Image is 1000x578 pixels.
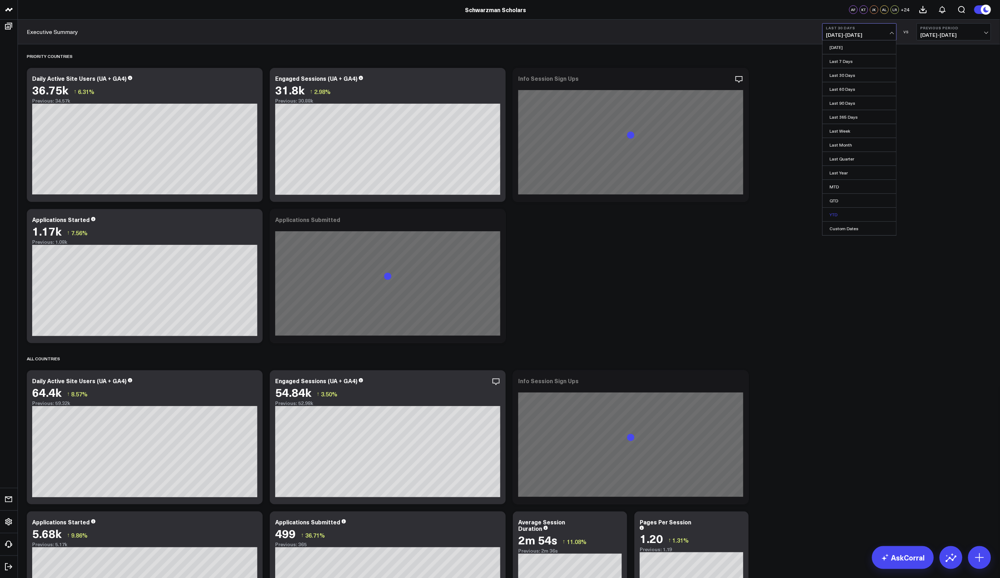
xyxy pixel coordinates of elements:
[78,88,94,95] span: 6.31%
[314,88,331,95] span: 2.98%
[826,26,893,30] b: Last 30 Days
[880,5,889,14] div: AL
[921,26,987,30] b: Previous Period
[823,194,896,207] a: QTD
[301,530,304,540] span: ↑
[823,54,896,68] a: Last 7 Days
[823,68,896,82] a: Last 30 Days
[275,74,357,82] div: Engaged Sessions (UA + GA4)
[305,531,325,539] span: 36.71%
[74,87,76,96] span: ↑
[27,28,78,36] a: Executive Summary
[822,23,897,40] button: Last 30 Days[DATE]-[DATE]
[32,518,90,526] div: Applications Started
[275,83,305,96] div: 31.8k
[32,377,127,385] div: Daily Active Site Users (UA + GA4)
[900,30,913,34] div: VS
[823,222,896,235] a: Custom Dates
[27,48,73,64] div: Priority Countries
[921,32,987,38] span: [DATE] - [DATE]
[275,216,340,223] div: Applications Submitted
[71,229,88,237] span: 7.56%
[823,124,896,138] a: Last Week
[67,530,70,540] span: ↑
[27,350,60,367] div: All Countries
[32,386,61,399] div: 64.4k
[640,547,743,552] div: Previous: 1.19
[668,535,671,545] span: ↑
[32,83,68,96] div: 36.75k
[823,208,896,221] a: YTD
[849,5,858,14] div: AF
[901,5,910,14] button: +24
[310,87,313,96] span: ↑
[823,82,896,96] a: Last 60 Days
[275,386,311,399] div: 54.84k
[823,110,896,124] a: Last 365 Days
[640,518,692,526] div: Pages Per Session
[872,546,934,569] a: AskCorral
[673,536,689,544] span: 1.31%
[518,74,579,82] div: Info Session Sign Ups
[32,74,127,82] div: Daily Active Site Users (UA + GA4)
[275,518,340,526] div: Applications Submitted
[71,531,88,539] span: 9.86%
[518,518,565,532] div: Average Session Duration
[275,542,500,547] div: Previous: 365
[321,390,337,398] span: 3.50%
[823,96,896,110] a: Last 90 Days
[275,527,296,540] div: 499
[32,98,257,104] div: Previous: 34.57k
[32,224,61,237] div: 1.17k
[563,537,565,546] span: ↑
[823,152,896,166] a: Last Quarter
[317,389,320,399] span: ↑
[32,542,257,547] div: Previous: 5.17k
[32,216,90,223] div: Applications Started
[465,6,526,14] a: Schwarzman Scholars
[823,138,896,152] a: Last Month
[860,5,868,14] div: KT
[67,389,70,399] span: ↑
[275,377,357,385] div: Engaged Sessions (UA + GA4)
[32,400,257,406] div: Previous: 59.32k
[71,390,88,398] span: 8.57%
[275,400,500,406] div: Previous: 52.98k
[917,23,991,40] button: Previous Period[DATE]-[DATE]
[640,532,663,545] div: 1.20
[32,239,257,245] div: Previous: 1.08k
[275,98,500,104] div: Previous: 30.88k
[826,32,893,38] span: [DATE] - [DATE]
[901,7,910,12] span: + 24
[518,533,557,546] div: 2m 54s
[67,228,70,237] span: ↑
[823,180,896,193] a: MTD
[518,377,579,385] div: Info Session Sign Ups
[823,166,896,179] a: Last Year
[32,527,61,540] div: 5.68k
[870,5,878,14] div: JK
[518,548,622,554] div: Previous: 2m 36s
[567,538,586,545] span: 11.08%
[823,40,896,54] a: [DATE]
[891,5,899,14] div: LR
